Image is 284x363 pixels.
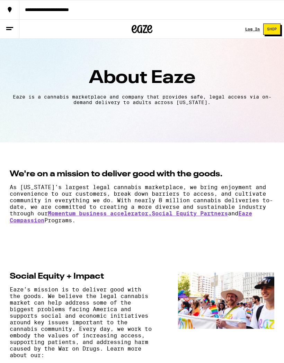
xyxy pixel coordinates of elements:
[10,69,274,87] h1: About Eaze
[10,170,274,178] h2: We're on a mission to deliver good with the goods.
[267,27,277,31] span: Shop
[10,286,154,359] p: Eaze’s mission is to deliver good with the goods. We believe the legal cannabis market can help a...
[10,272,154,281] h2: Social Equity + Impact
[48,210,152,217] a: Momentum business accelerator,
[10,210,252,224] a: Eaze Compassion
[10,184,274,224] p: As [US_STATE]’s largest legal cannabis marketplace, we bring enjoyment and convenience to our cus...
[245,27,260,31] div: Log In
[10,94,274,105] p: Eaze is a cannabis marketplace and company that provides safe, legal access via on-demand deliver...
[152,210,228,217] a: Social Equity Partners
[263,24,281,35] button: Shop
